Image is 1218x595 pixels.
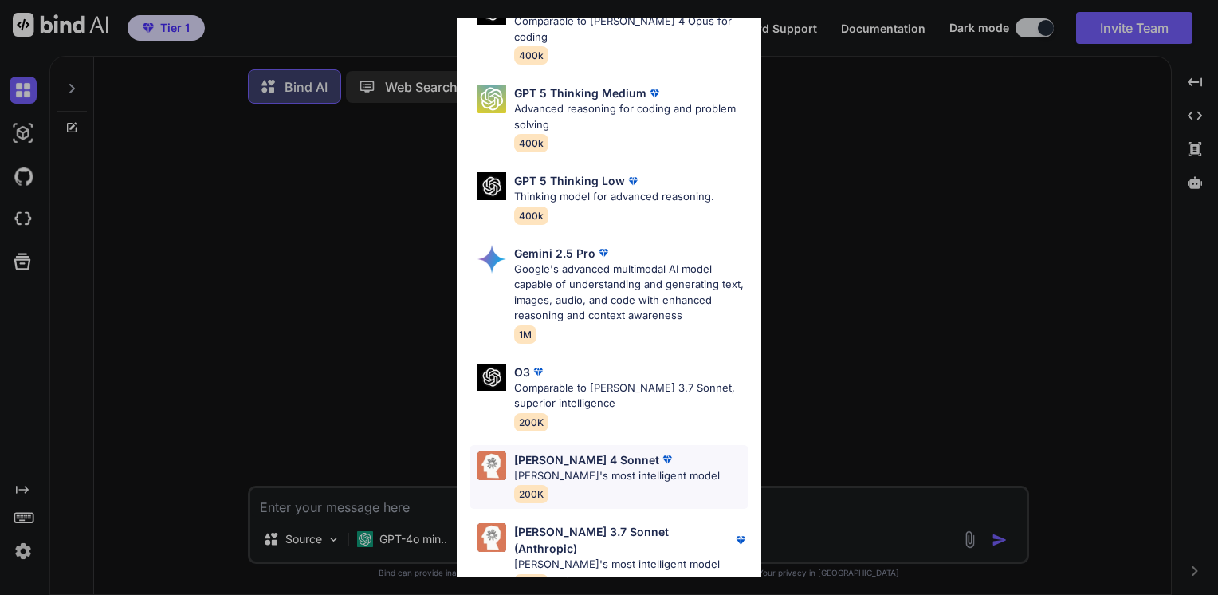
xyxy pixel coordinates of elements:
p: [PERSON_NAME] 4 Sonnet [514,451,659,468]
span: 1M [514,325,536,344]
span: 400k [514,46,548,65]
p: [PERSON_NAME]'s most intelligent model [514,557,748,573]
span: 200K [514,485,548,503]
span: 400k [514,207,548,225]
p: GPT 5 Thinking Low [514,172,625,189]
img: premium [625,173,641,189]
img: premium [659,451,675,467]
p: Gemini 2.5 Pro [514,245,595,262]
img: premium [733,532,748,548]
img: Pick Models [477,245,506,274]
img: premium [530,364,546,380]
span: 400k [514,134,548,152]
p: [PERSON_NAME] 3.7 Sonnet (Anthropic) [514,523,733,557]
p: Advanced reasoning for coding and problem solving [514,101,748,132]
p: Comparable to [PERSON_NAME] 4 Opus for coding [514,14,748,45]
img: Pick Models [477,172,506,200]
img: premium [646,85,662,101]
img: Pick Models [477,451,506,480]
p: Google's advanced multimodal AI model capable of understanding and generating text, images, audio... [514,262,748,324]
img: Pick Models [477,523,506,552]
p: Comparable to [PERSON_NAME] 3.7 Sonnet, superior intelligence [514,380,748,412]
p: O3 [514,364,530,380]
p: GPT 5 Thinking Medium [514,85,646,101]
span: 200K [514,574,548,593]
img: premium [595,245,611,261]
p: [PERSON_NAME]'s most intelligent model [514,468,720,484]
span: 200K [514,413,548,431]
img: Pick Models [477,85,506,113]
p: Thinking model for advanced reasoning. [514,189,714,205]
img: Pick Models [477,364,506,392]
